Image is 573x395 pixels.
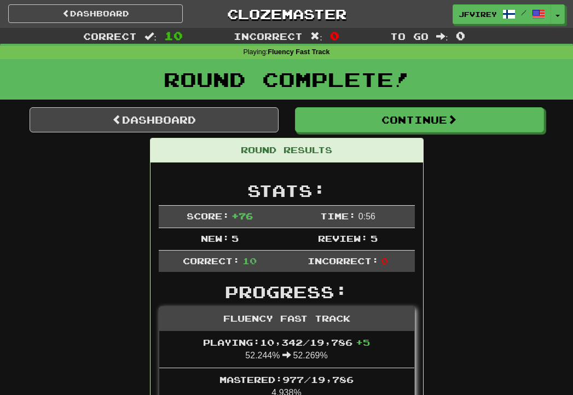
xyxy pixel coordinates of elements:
span: Correct: [183,255,240,266]
span: Score: [187,211,229,221]
strong: Fluency Fast Track [268,48,329,56]
span: Correct [83,31,137,42]
a: Clozemaster [199,4,374,24]
span: + 76 [231,211,253,221]
span: 5 [231,233,239,243]
span: Time: [320,211,356,221]
span: : [436,32,448,41]
span: Incorrect: [308,255,379,266]
h2: Progress: [159,283,415,301]
span: 10 [164,29,183,42]
span: 10 [242,255,257,266]
span: 0 : 56 [358,212,375,221]
span: To go [390,31,429,42]
div: Round Results [151,138,423,162]
span: New: [201,233,229,243]
span: : [310,32,322,41]
div: Fluency Fast Track [159,307,414,331]
span: 5 [371,233,378,243]
h2: Stats: [159,182,415,200]
span: Review: [318,233,368,243]
span: : [144,32,157,41]
a: Dashboard [8,4,183,23]
span: jfvirey [459,9,497,19]
li: 52.244% 52.269% [159,331,414,368]
span: + 5 [356,337,370,347]
span: 0 [330,29,339,42]
span: Playing: 10,342 / 19,786 [203,337,370,347]
h1: Round Complete! [4,68,569,90]
button: Continue [295,107,544,132]
span: 0 [456,29,465,42]
span: Mastered: 977 / 19,786 [219,374,354,385]
span: 0 [381,255,388,266]
span: Incorrect [234,31,303,42]
a: Dashboard [30,107,279,132]
a: jfvirey / [453,4,551,24]
span: / [521,9,526,16]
